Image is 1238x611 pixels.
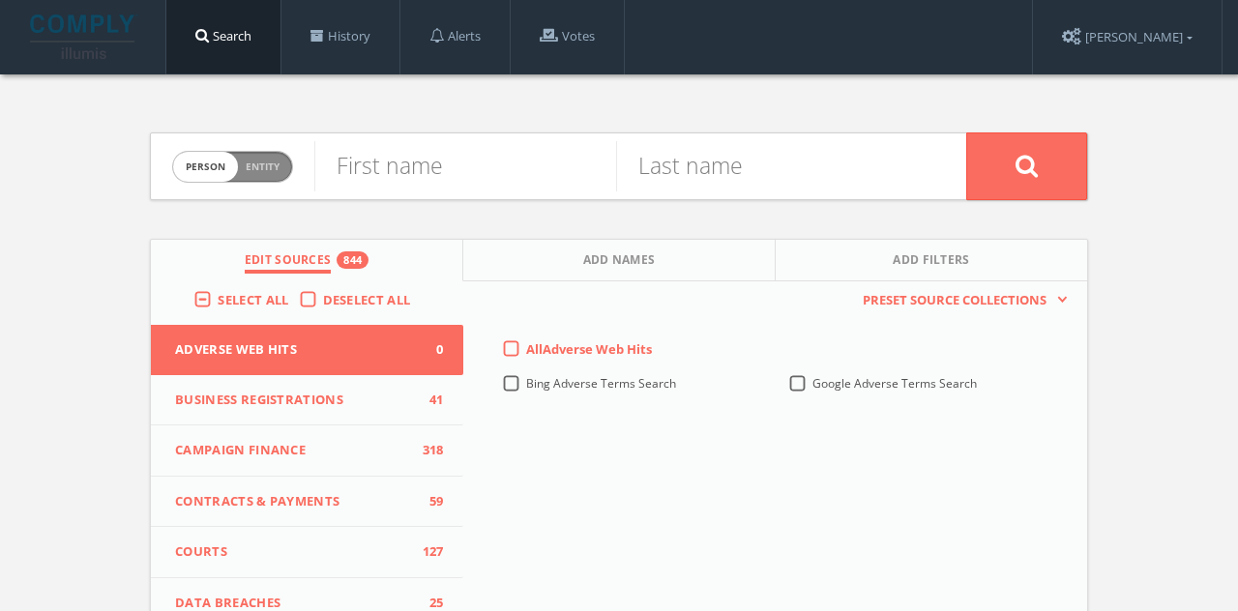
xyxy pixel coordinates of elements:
[218,291,288,308] span: Select All
[853,291,1056,310] span: Preset Source Collections
[246,160,280,174] span: Entity
[583,251,656,274] span: Add Names
[175,391,415,410] span: Business Registrations
[463,240,776,281] button: Add Names
[151,240,463,281] button: Edit Sources844
[151,425,463,477] button: Campaign Finance318
[776,240,1087,281] button: Add Filters
[30,15,138,59] img: illumis
[526,375,676,392] span: Bing Adverse Terms Search
[151,477,463,528] button: Contracts & Payments59
[526,340,652,358] span: All Adverse Web Hits
[415,441,444,460] span: 318
[853,291,1068,310] button: Preset Source Collections
[415,391,444,410] span: 41
[151,375,463,426] button: Business Registrations41
[337,251,368,269] div: 844
[415,542,444,562] span: 127
[175,542,415,562] span: Courts
[245,251,332,274] span: Edit Sources
[175,441,415,460] span: Campaign Finance
[173,152,238,182] span: person
[323,291,411,308] span: Deselect All
[812,375,977,392] span: Google Adverse Terms Search
[175,340,415,360] span: Adverse Web Hits
[893,251,970,274] span: Add Filters
[175,492,415,511] span: Contracts & Payments
[415,492,444,511] span: 59
[151,325,463,375] button: Adverse Web Hits0
[415,340,444,360] span: 0
[151,527,463,578] button: Courts127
